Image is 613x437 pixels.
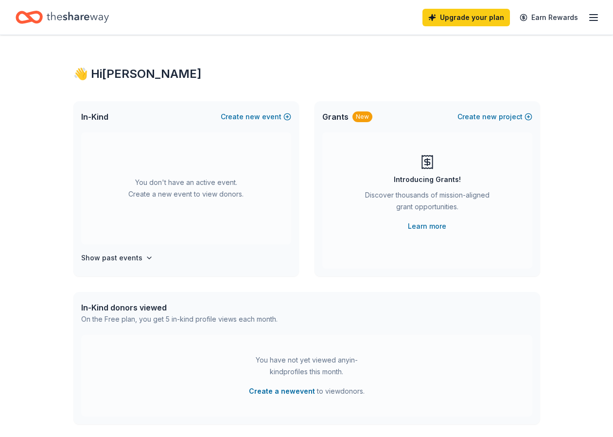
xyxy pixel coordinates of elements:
[249,385,315,397] button: Create a newevent
[81,111,108,123] span: In-Kind
[81,302,278,313] div: In-Kind donors viewed
[246,354,368,378] div: You have not yet viewed any in-kind profiles this month.
[394,174,461,185] div: Introducing Grants!
[73,66,540,82] div: 👋 Hi [PERSON_NAME]
[457,111,532,123] button: Createnewproject
[245,111,260,123] span: new
[422,9,510,26] a: Upgrade your plan
[514,9,584,26] a: Earn Rewards
[352,111,372,122] div: New
[81,252,142,264] h4: Show past events
[81,313,278,325] div: On the Free plan, you get 5 in-kind profile views each month.
[16,6,109,29] a: Home
[361,189,493,217] div: Discover thousands of mission-aligned grant opportunities.
[408,220,446,232] a: Learn more
[482,111,497,123] span: new
[322,111,349,123] span: Grants
[249,385,365,397] span: to view donors .
[81,252,153,264] button: Show past events
[221,111,291,123] button: Createnewevent
[81,132,291,244] div: You don't have an active event. Create a new event to view donors.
